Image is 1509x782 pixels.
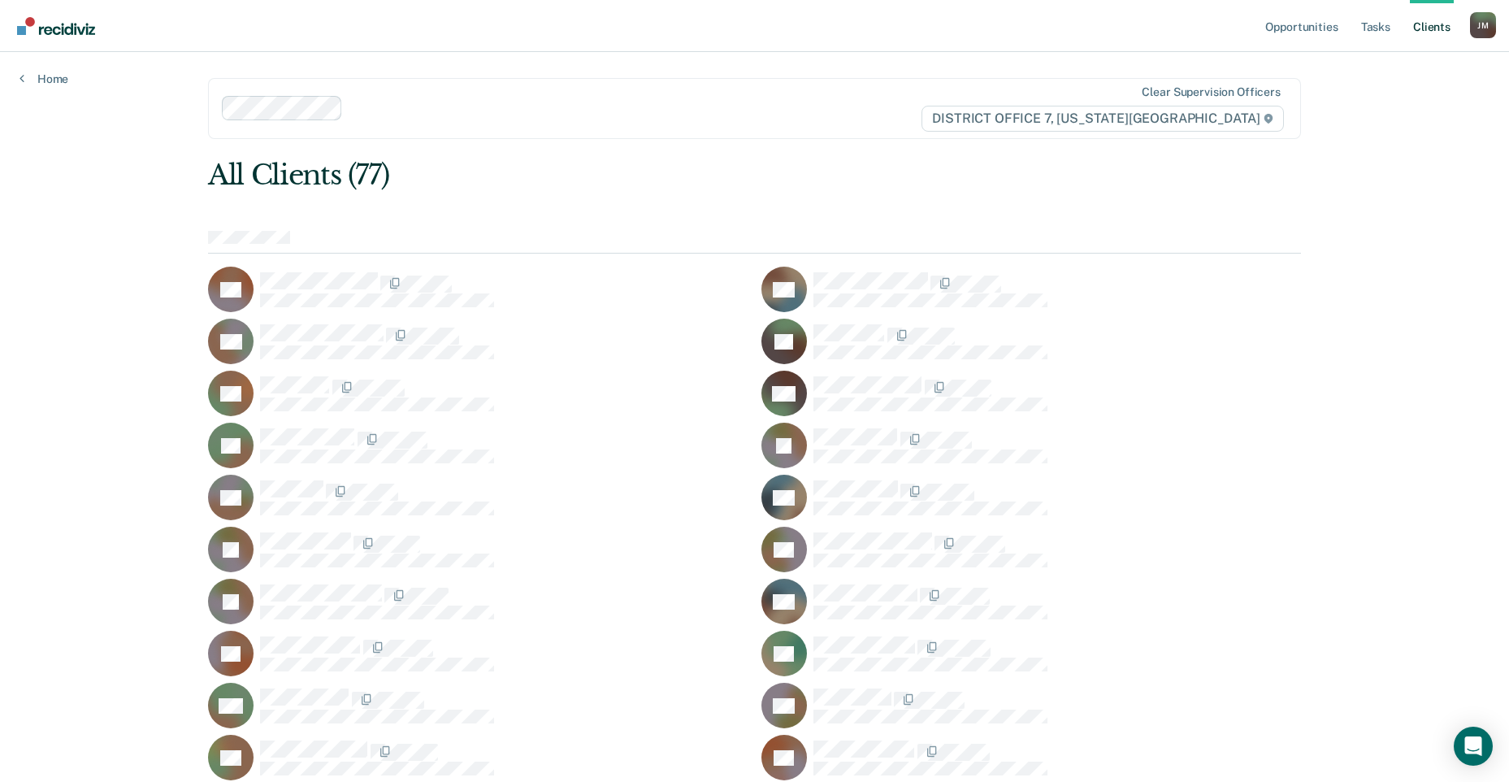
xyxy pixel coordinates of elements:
div: Clear supervision officers [1142,85,1280,99]
span: DISTRICT OFFICE 7, [US_STATE][GEOGRAPHIC_DATA] [921,106,1283,132]
img: Recidiviz [17,17,95,35]
div: Open Intercom Messenger [1454,727,1493,766]
div: All Clients (77) [208,159,1082,192]
a: Home [20,72,68,86]
button: Profile dropdown button [1470,12,1496,38]
div: J M [1470,12,1496,38]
